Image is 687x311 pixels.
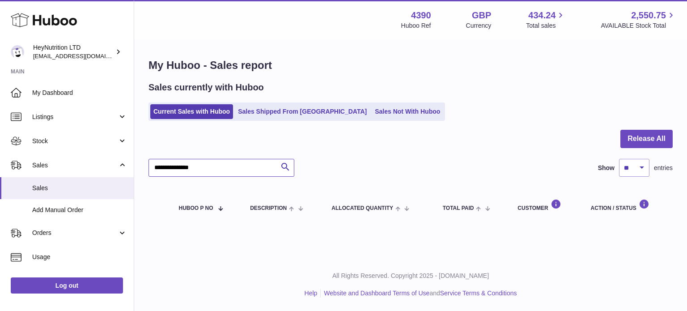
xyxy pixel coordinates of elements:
a: Sales Not With Huboo [372,104,443,119]
span: AVAILABLE Stock Total [601,21,676,30]
div: Action / Status [591,199,664,211]
span: Orders [32,229,118,237]
p: All Rights Reserved. Copyright 2025 - [DOMAIN_NAME] [141,272,680,280]
span: [EMAIL_ADDRESS][DOMAIN_NAME] [33,52,131,60]
img: info@heynutrition.com [11,45,24,59]
a: Help [305,290,318,297]
a: Current Sales with Huboo [150,104,233,119]
span: Total sales [526,21,566,30]
span: Description [250,205,287,211]
div: Currency [466,21,492,30]
strong: 4390 [411,9,431,21]
a: Website and Dashboard Terms of Use [324,290,429,297]
span: Huboo P no [179,205,213,211]
h1: My Huboo - Sales report [148,58,673,72]
span: Total paid [443,205,474,211]
h2: Sales currently with Huboo [148,81,264,94]
strong: GBP [472,9,491,21]
label: Show [598,164,615,172]
div: Customer [517,199,572,211]
li: and [321,289,517,298]
span: Sales [32,184,127,192]
span: ALLOCATED Quantity [331,205,393,211]
div: HeyNutrition LTD [33,43,114,60]
span: 2,550.75 [631,9,666,21]
a: 434.24 Total sales [526,9,566,30]
a: Service Terms & Conditions [440,290,517,297]
span: 434.24 [528,9,556,21]
span: Sales [32,161,118,170]
a: Log out [11,277,123,294]
a: Sales Shipped From [GEOGRAPHIC_DATA] [235,104,370,119]
span: Listings [32,113,118,121]
span: entries [654,164,673,172]
span: Add Manual Order [32,206,127,214]
span: My Dashboard [32,89,127,97]
span: Usage [32,253,127,261]
a: 2,550.75 AVAILABLE Stock Total [601,9,676,30]
button: Release All [620,130,673,148]
span: Stock [32,137,118,145]
div: Huboo Ref [401,21,431,30]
